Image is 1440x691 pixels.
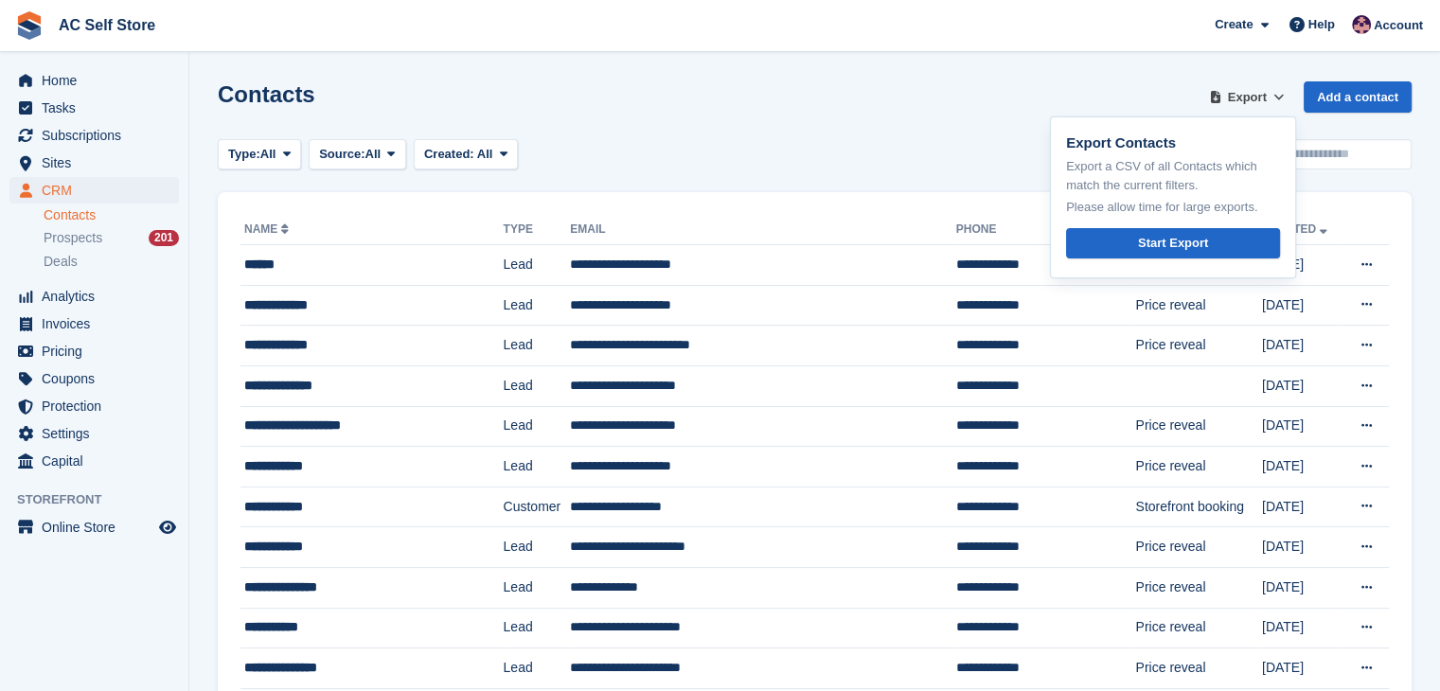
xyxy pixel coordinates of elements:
td: [DATE] [1262,527,1342,568]
td: Price reveal [1135,447,1261,487]
a: menu [9,95,179,121]
span: Help [1308,15,1335,34]
span: Settings [42,420,155,447]
th: Email [570,215,955,245]
td: Lead [504,608,571,648]
span: Storefront [17,490,188,509]
a: Preview store [156,516,179,539]
span: Capital [42,448,155,474]
span: Subscriptions [42,122,155,149]
td: [DATE] [1262,326,1342,366]
a: Start Export [1066,228,1280,259]
td: Price reveal [1135,285,1261,326]
span: Invoices [42,310,155,337]
img: stora-icon-8386f47178a22dfd0bd8f6a31ec36ba5ce8667c1dd55bd0f319d3a0aa187defe.svg [15,11,44,40]
div: 201 [149,230,179,246]
button: Export [1205,81,1289,113]
span: Type: [228,145,260,164]
td: [DATE] [1262,567,1342,608]
p: Please allow time for large exports. [1066,198,1280,217]
td: Customer [504,487,571,527]
td: Price reveal [1135,608,1261,648]
span: Export [1228,88,1267,107]
span: Deals [44,253,78,271]
button: Source: All [309,139,406,170]
a: Deals [44,252,179,272]
td: [DATE] [1262,285,1342,326]
td: Lead [504,567,571,608]
span: CRM [42,177,155,204]
span: Tasks [42,95,155,121]
td: Price reveal [1135,567,1261,608]
span: All [260,145,276,164]
th: Phone [956,215,1136,245]
a: Prospects 201 [44,228,179,248]
a: menu [9,514,179,540]
span: Prospects [44,229,102,247]
a: menu [9,365,179,392]
a: menu [9,310,179,337]
td: [DATE] [1262,365,1342,406]
td: Lead [504,365,571,406]
td: [DATE] [1262,406,1342,447]
span: All [477,147,493,161]
a: menu [9,420,179,447]
button: Type: All [218,139,301,170]
td: Lead [504,326,571,366]
span: Created: [424,147,474,161]
h1: Contacts [218,81,315,107]
a: menu [9,67,179,94]
span: Sites [42,150,155,176]
td: [DATE] [1262,648,1342,689]
td: [DATE] [1262,447,1342,487]
td: Lead [504,447,571,487]
button: Created: All [414,139,518,170]
a: menu [9,122,179,149]
a: Contacts [44,206,179,224]
span: Online Store [42,514,155,540]
p: Export a CSV of all Contacts which match the current filters. [1066,157,1280,194]
td: Lead [504,245,571,286]
img: Ted Cox [1352,15,1371,34]
span: Protection [42,393,155,419]
a: menu [9,283,179,310]
td: Lead [504,406,571,447]
span: All [365,145,382,164]
a: menu [9,338,179,364]
a: menu [9,448,179,474]
td: Lead [504,527,571,568]
a: menu [9,150,179,176]
a: menu [9,177,179,204]
td: [DATE] [1262,245,1342,286]
td: Lead [504,285,571,326]
span: Source: [319,145,364,164]
span: Account [1374,16,1423,35]
td: [DATE] [1262,487,1342,527]
span: Analytics [42,283,155,310]
span: Pricing [42,338,155,364]
span: Home [42,67,155,94]
a: Name [244,222,293,236]
p: Export Contacts [1066,133,1280,154]
td: Price reveal [1135,648,1261,689]
a: menu [9,393,179,419]
span: Coupons [42,365,155,392]
td: [DATE] [1262,608,1342,648]
div: Start Export [1138,234,1208,253]
th: Type [504,215,571,245]
td: Price reveal [1135,527,1261,568]
span: Create [1215,15,1253,34]
td: Price reveal [1135,326,1261,366]
td: Price reveal [1135,406,1261,447]
td: Storefront booking [1135,487,1261,527]
a: Add a contact [1304,81,1412,113]
td: Lead [504,648,571,689]
a: AC Self Store [51,9,163,41]
a: Created [1262,222,1331,236]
